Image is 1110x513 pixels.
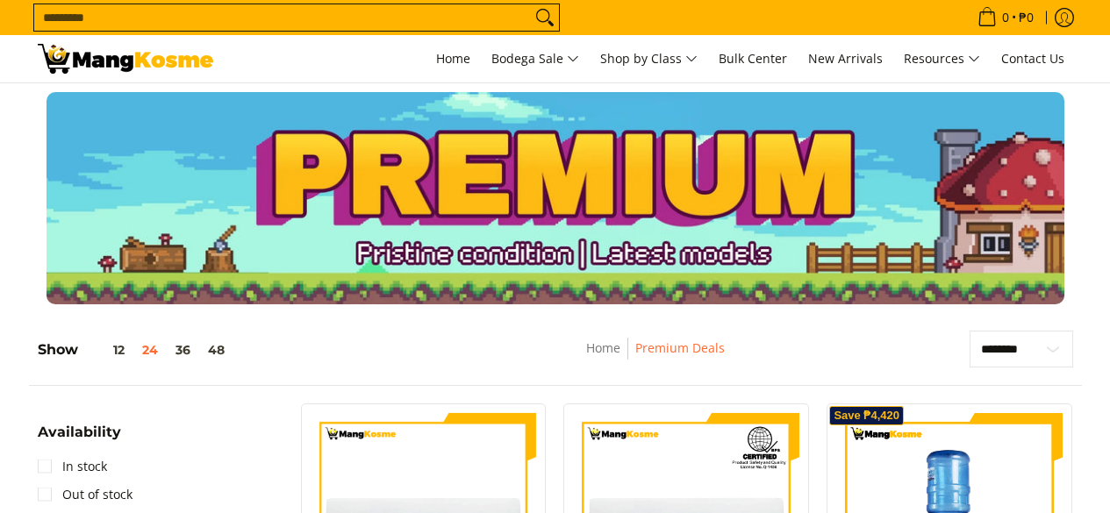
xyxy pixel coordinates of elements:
span: ₱0 [1016,11,1036,24]
a: Resources [895,35,989,82]
a: Home [427,35,479,82]
a: Bulk Center [710,35,796,82]
span: Save ₱4,420 [834,410,899,421]
button: 24 [133,343,167,357]
span: Home [436,50,470,67]
span: Shop by Class [600,48,698,70]
a: In stock [38,452,107,481]
a: New Arrivals [799,35,892,82]
button: 48 [199,343,233,357]
span: Bulk Center [719,50,787,67]
img: Premium Deals: Best Premium Home Appliances Sale l Mang Kosme [38,44,213,74]
span: New Arrivals [808,50,883,67]
a: Contact Us [992,35,1073,82]
span: Resources [904,48,980,70]
a: Premium Deals [635,339,725,356]
a: Home [586,339,620,356]
nav: Main Menu [231,35,1073,82]
summary: Open [38,425,121,452]
button: 12 [78,343,133,357]
button: Search [531,4,559,31]
a: Out of stock [38,481,132,509]
span: 0 [999,11,1012,24]
a: Bodega Sale [483,35,588,82]
span: Contact Us [1001,50,1064,67]
button: 36 [167,343,199,357]
span: Availability [38,425,121,439]
nav: Breadcrumbs [466,338,846,377]
h5: Show [38,341,233,359]
a: Shop by Class [591,35,706,82]
span: Bodega Sale [491,48,579,70]
span: • [972,8,1039,27]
